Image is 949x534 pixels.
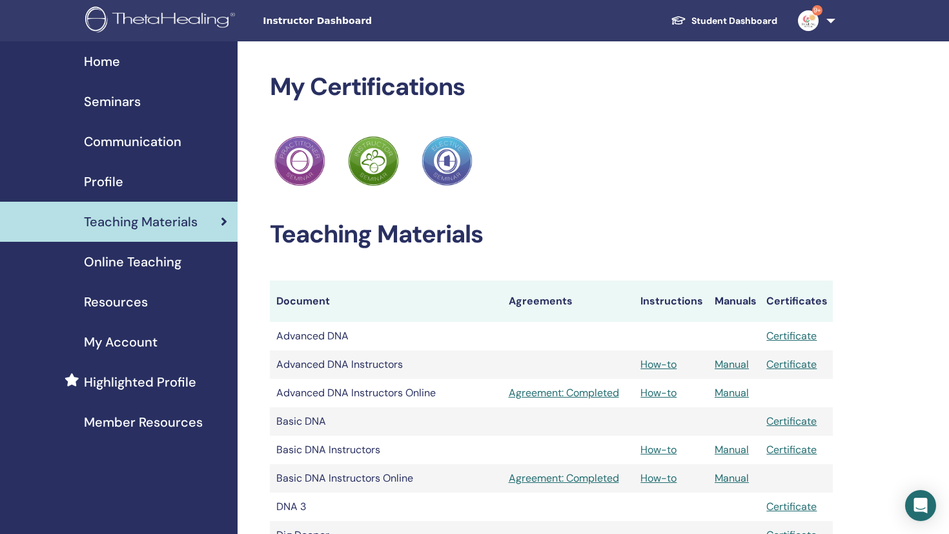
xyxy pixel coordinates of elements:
[84,372,196,392] span: Highlighted Profile
[84,252,181,272] span: Online Teaching
[640,358,677,371] a: How-to
[640,443,677,456] a: How-to
[270,220,833,250] h2: Teaching Materials
[760,281,833,322] th: Certificates
[85,6,240,36] img: logo.png
[671,15,686,26] img: graduation-cap-white.svg
[715,443,749,456] a: Manual
[270,436,502,464] td: Basic DNA Instructors
[270,493,502,521] td: DNA 3
[715,358,749,371] a: Manual
[766,414,817,428] a: Certificate
[422,136,472,186] img: Practitioner
[812,5,822,16] span: 9+
[270,407,502,436] td: Basic DNA
[509,385,628,401] a: Agreement: Completed
[270,350,502,379] td: Advanced DNA Instructors
[348,136,398,186] img: Practitioner
[270,464,502,493] td: Basic DNA Instructors Online
[502,281,635,322] th: Agreements
[708,281,760,322] th: Manuals
[660,9,788,33] a: Student Dashboard
[270,322,502,350] td: Advanced DNA
[84,92,141,111] span: Seminars
[84,292,148,312] span: Resources
[84,212,198,231] span: Teaching Materials
[84,52,120,71] span: Home
[84,132,181,151] span: Communication
[766,500,817,513] a: Certificate
[634,281,708,322] th: Instructions
[905,490,936,521] div: Open Intercom Messenger
[640,386,677,400] a: How-to
[270,281,502,322] th: Document
[798,10,819,31] img: default.jpg
[84,172,123,191] span: Profile
[84,412,203,432] span: Member Resources
[509,471,628,486] a: Agreement: Completed
[640,471,677,485] a: How-to
[766,358,817,371] a: Certificate
[263,14,456,28] span: Instructor Dashboard
[274,136,325,186] img: Practitioner
[270,379,502,407] td: Advanced DNA Instructors Online
[766,443,817,456] a: Certificate
[715,386,749,400] a: Manual
[270,72,833,102] h2: My Certifications
[766,329,817,343] a: Certificate
[715,471,749,485] a: Manual
[84,332,158,352] span: My Account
